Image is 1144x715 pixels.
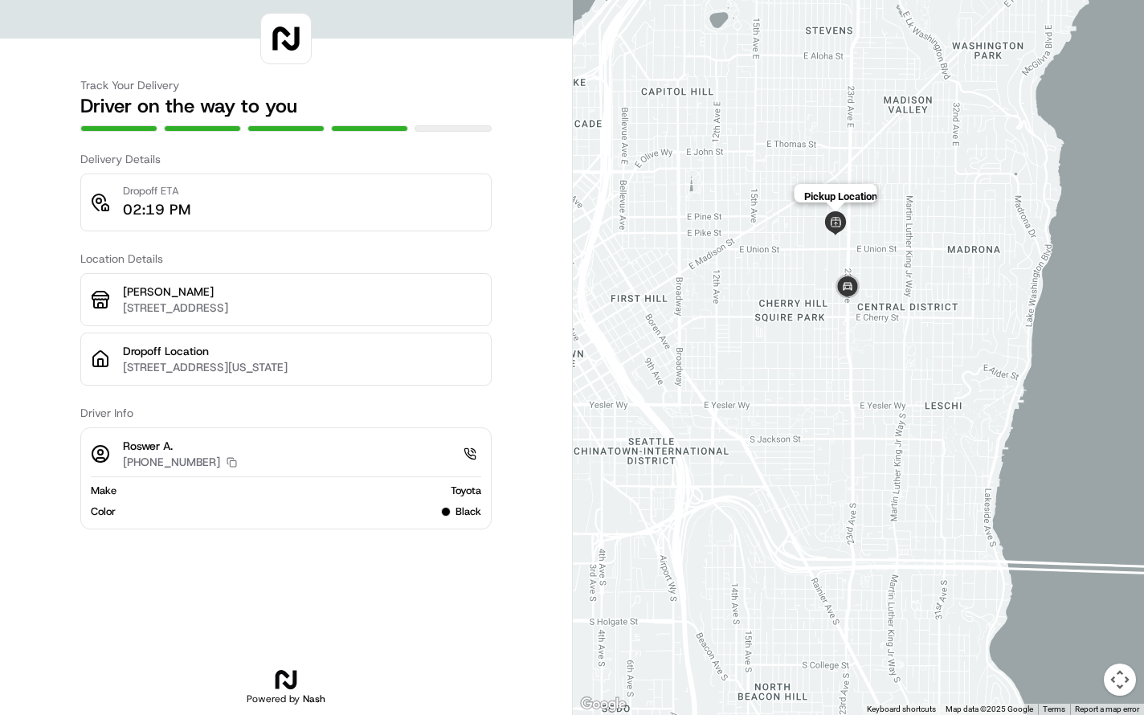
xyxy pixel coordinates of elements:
a: Terms (opens in new tab) [1043,705,1065,713]
h2: Powered by [247,693,325,705]
span: Nash [303,693,325,705]
span: Toyota [451,484,481,498]
span: Map data ©2025 Google [946,705,1033,713]
h3: Driver Info [80,405,492,421]
a: Report a map error [1075,705,1139,713]
button: Map camera controls [1104,664,1136,696]
h3: Delivery Details [80,151,492,167]
span: black [456,505,481,519]
a: Open this area in Google Maps (opens a new window) [577,694,630,715]
h3: Track Your Delivery [80,77,492,93]
p: Dropoff Location [123,343,481,359]
span: Color [91,505,116,519]
p: [STREET_ADDRESS][US_STATE] [123,359,481,375]
h3: Location Details [80,251,492,267]
img: Google [577,694,630,715]
p: 02:19 PM [123,198,190,221]
p: [PERSON_NAME] [123,284,481,300]
button: Keyboard shortcuts [867,704,936,715]
p: [PHONE_NUMBER] [123,454,220,470]
p: [STREET_ADDRESS] [123,300,481,316]
p: Dropoff ETA [123,184,190,198]
p: Roswer A. [123,438,237,454]
span: Make [91,484,116,498]
h2: Driver on the way to you [80,93,492,119]
p: Pickup Location [803,190,876,202]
